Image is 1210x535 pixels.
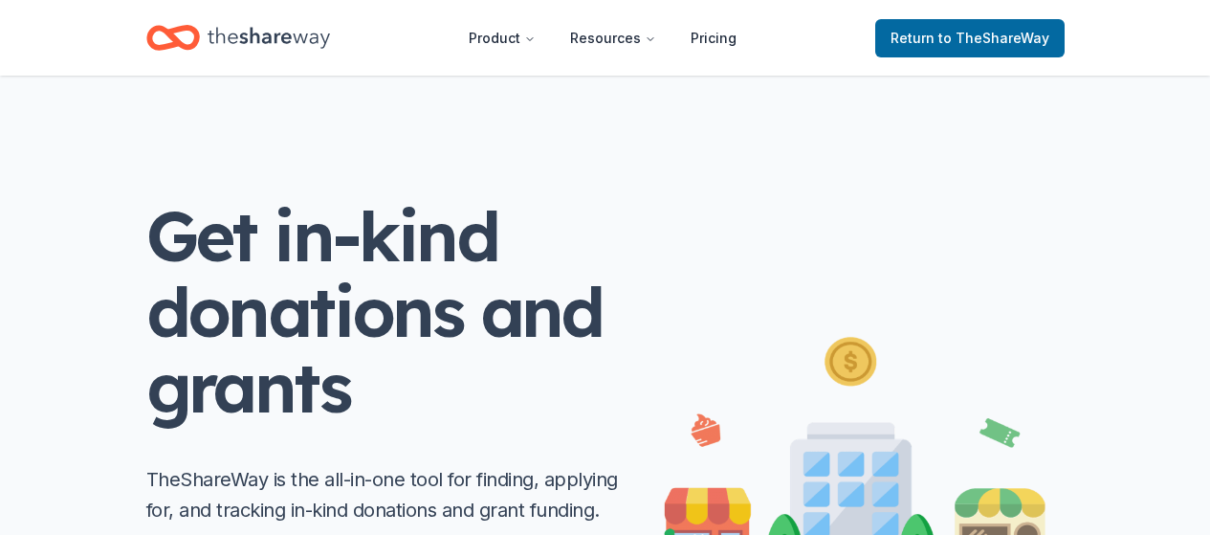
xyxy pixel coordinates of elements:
button: Resources [555,19,671,57]
button: Product [453,19,551,57]
h1: Get in-kind donations and grants [146,198,625,426]
a: Home [146,15,330,60]
a: Returnto TheShareWay [875,19,1065,57]
span: to TheShareWay [938,30,1049,46]
a: Pricing [675,19,752,57]
span: Return [891,27,1049,50]
nav: Main [453,15,752,60]
p: TheShareWay is the all-in-one tool for finding, applying for, and tracking in-kind donations and ... [146,464,625,525]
